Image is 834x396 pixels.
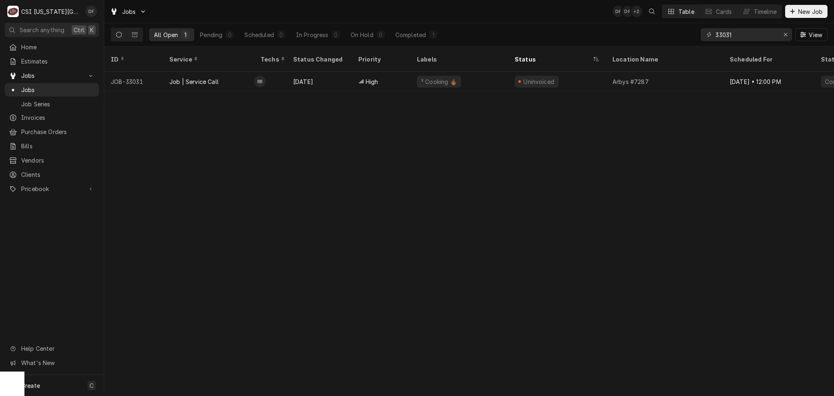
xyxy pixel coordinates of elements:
span: Pricebook [21,185,83,193]
div: BB [254,76,266,87]
div: Arbys #7287 [612,77,649,86]
div: Location Name [612,55,715,64]
button: Search anythingCtrlK [5,23,99,37]
div: JOB-33031 [104,72,163,91]
span: Search anything [20,26,64,34]
div: 1 [183,31,188,39]
span: Jobs [122,7,136,16]
div: 0 [279,31,284,39]
a: Go to Help Center [5,342,99,355]
button: View [795,28,827,41]
input: Keyword search [715,28,777,41]
div: Techs [261,55,286,64]
span: Bills [21,142,95,150]
a: Home [5,40,99,54]
div: [DATE] [287,72,352,91]
div: CSI [US_STATE][GEOGRAPHIC_DATA] [21,7,81,16]
a: Go to What's New [5,356,99,370]
a: Clients [5,168,99,181]
span: Purchase Orders [21,128,95,136]
a: Bills [5,139,99,153]
div: CSI Kansas City's Avatar [7,6,19,17]
div: All Open [154,31,178,39]
div: Uninvoiced [522,77,555,86]
div: David Fannin's Avatar [622,6,633,17]
span: Help Center [21,344,94,353]
div: David Fannin's Avatar [612,6,624,17]
div: Scheduled For [730,55,806,64]
span: Job Series [21,100,95,108]
button: New Job [785,5,827,18]
div: DF [622,6,633,17]
a: Vendors [5,154,99,167]
div: Scheduled [244,31,274,39]
div: 0 [334,31,338,39]
div: Status Changed [293,55,345,64]
span: Clients [21,170,95,179]
a: Estimates [5,55,99,68]
div: David Fannin's Avatar [86,6,97,17]
div: Brian Breazier's Avatar [254,76,266,87]
a: Jobs [5,83,99,97]
div: DF [86,6,97,17]
span: High [366,77,378,86]
div: ID [111,55,155,64]
div: Job | Service Call [169,77,219,86]
div: C [7,6,19,17]
button: Erase input [779,28,792,41]
span: View [807,31,824,39]
div: [DATE] • 12:00 PM [723,72,814,91]
a: Go to Pricebook [5,182,99,196]
div: Service [169,55,246,64]
span: Jobs [21,71,83,80]
span: K [90,26,94,34]
a: Go to Jobs [5,69,99,82]
div: 1 [431,31,436,39]
span: New Job [797,7,824,16]
div: Status [515,55,591,64]
div: Cards [716,7,732,16]
span: Vendors [21,156,95,165]
div: Table [678,7,694,16]
div: 0 [227,31,232,39]
div: On Hold [351,31,373,39]
div: Labels [417,55,502,64]
span: What's New [21,359,94,367]
a: Purchase Orders [5,125,99,139]
span: Invoices [21,113,95,122]
div: In Progress [296,31,329,39]
span: Estimates [21,57,95,66]
div: ² Cooking 🔥 [420,77,458,86]
span: Home [21,43,95,51]
a: Job Series [5,97,99,111]
div: Priority [358,55,402,64]
div: Timeline [754,7,777,16]
span: Jobs [21,86,95,94]
a: Go to Jobs [107,5,150,18]
div: 0 [378,31,383,39]
span: Create [21,382,40,389]
div: DF [612,6,624,17]
span: Ctrl [74,26,84,34]
div: + 2 [631,6,642,17]
div: Pending [200,31,222,39]
div: Completed [395,31,426,39]
button: Open search [645,5,658,18]
a: Invoices [5,111,99,124]
span: C [90,381,94,390]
